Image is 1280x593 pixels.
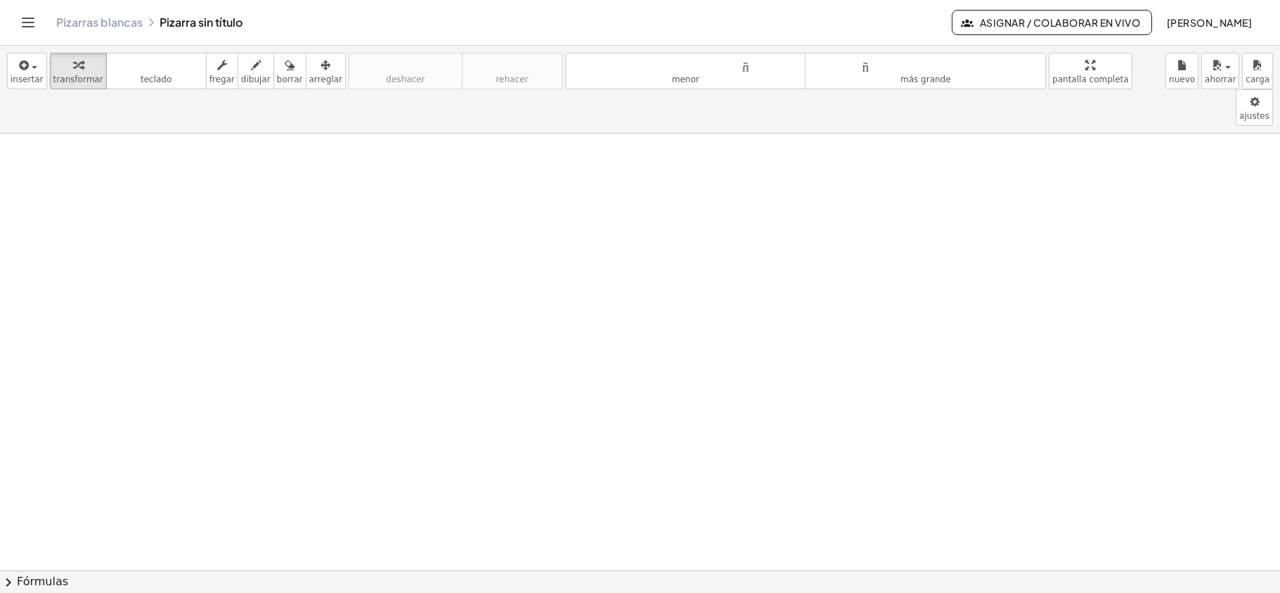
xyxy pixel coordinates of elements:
[1239,111,1269,121] font: ajustes
[1049,53,1132,89] button: pantalla completa
[462,53,562,89] button: rehacerrehacer
[565,53,806,89] button: tamaño_del_formatomenor
[209,74,235,84] font: fregar
[306,53,346,89] button: arreglar
[1246,74,1269,84] font: carga
[141,74,172,84] font: teclado
[1165,53,1198,89] button: nuevo
[496,74,528,84] font: rehacer
[569,58,803,72] font: tamaño_del_formato
[1242,53,1273,89] button: carga
[1052,74,1129,84] font: pantalla completa
[273,53,306,89] button: borrar
[980,16,1140,29] font: Asignar / Colaborar en vivo
[11,74,44,84] font: insertar
[352,58,459,72] font: deshacer
[349,53,463,89] button: deshacerdeshacer
[1169,74,1195,84] font: nuevo
[1205,74,1236,84] font: ahorrar
[900,74,951,84] font: más grande
[17,575,68,588] font: Fórmulas
[1167,16,1252,29] font: [PERSON_NAME]
[50,53,107,89] button: transformar
[672,74,699,84] font: menor
[238,53,274,89] button: dibujar
[1236,89,1273,126] button: ajustes
[106,53,207,89] button: tecladoteclado
[805,53,1046,89] button: tamaño_del_formatomás grande
[277,74,303,84] font: borrar
[808,58,1042,72] font: tamaño_del_formato
[110,58,203,72] font: teclado
[206,53,238,89] button: fregar
[465,58,559,72] font: rehacer
[53,74,103,84] font: transformar
[7,53,47,89] button: insertar
[1155,10,1263,35] button: [PERSON_NAME]
[386,74,425,84] font: deshacer
[952,10,1152,35] button: Asignar / Colaborar en vivo
[1201,53,1239,89] button: ahorrar
[241,74,271,84] font: dibujar
[56,15,143,30] a: Pizarras blancas
[17,11,39,34] button: Cambiar navegación
[309,74,342,84] font: arreglar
